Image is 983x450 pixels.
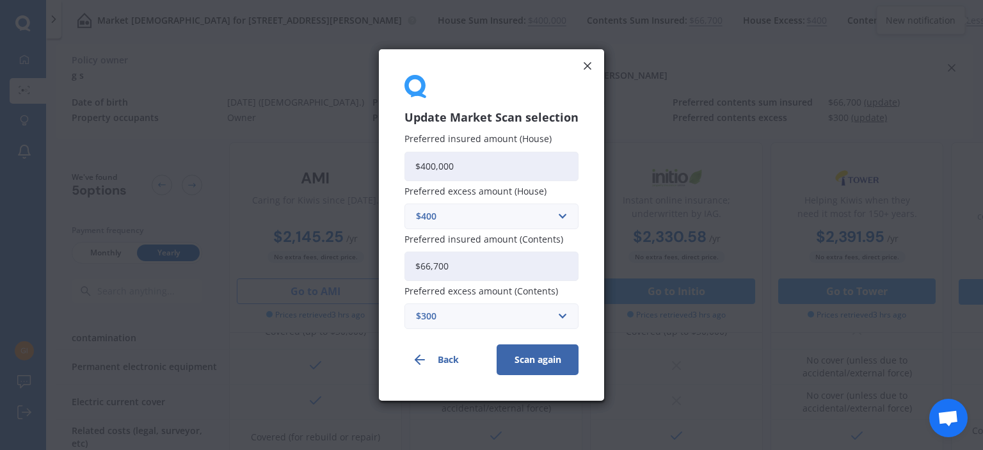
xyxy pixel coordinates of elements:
[497,344,579,375] button: Scan again
[404,110,579,125] h3: Update Market Scan selection
[404,233,563,245] span: Preferred insured amount (Contents)
[404,285,558,297] span: Preferred excess amount (Contents)
[929,399,968,437] div: Open chat
[416,209,552,223] div: $400
[404,344,486,375] button: Back
[404,252,579,281] input: Enter amount
[404,185,547,197] span: Preferred excess amount (House)
[404,151,579,181] input: Enter amount
[416,309,552,323] div: $300
[404,133,552,145] span: Preferred insured amount (House)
